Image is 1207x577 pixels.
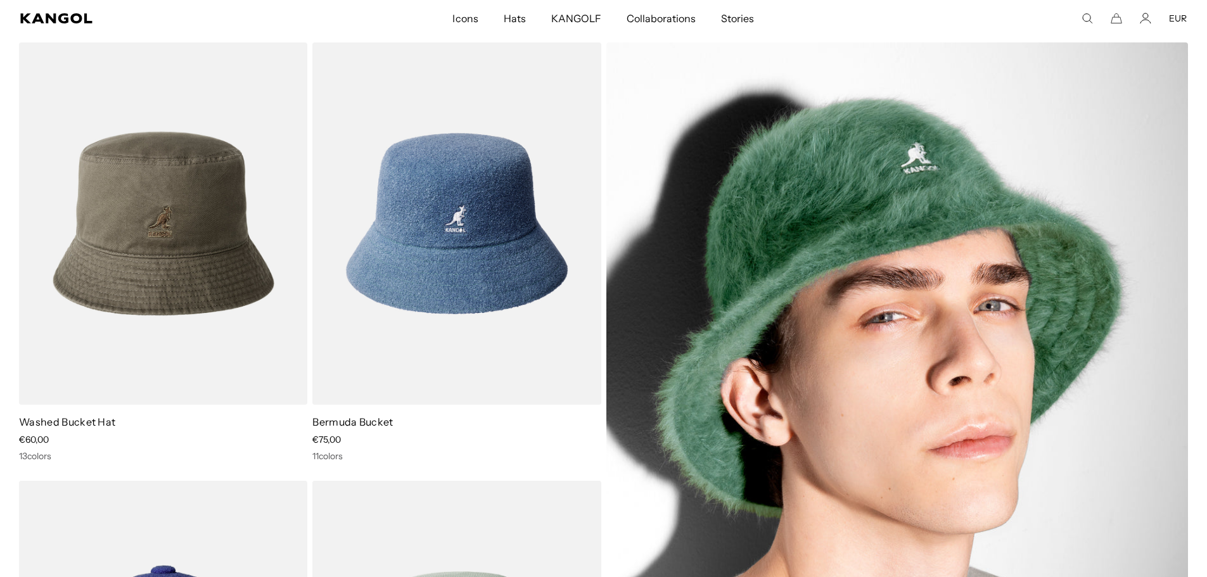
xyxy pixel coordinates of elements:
a: Bermuda Bucket [312,415,393,428]
div: 13 colors [19,450,307,462]
div: 11 colors [312,450,601,462]
summary: Search here [1082,13,1093,24]
a: Account [1140,13,1151,24]
img: Washed Bucket Hat [19,42,307,405]
span: €75,00 [312,434,341,445]
img: Bermuda Bucket [312,42,601,405]
button: Cart [1111,13,1122,24]
span: €60,00 [19,434,49,445]
a: Kangol [20,13,300,23]
button: EUR [1169,13,1187,24]
a: Washed Bucket Hat [19,415,115,428]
